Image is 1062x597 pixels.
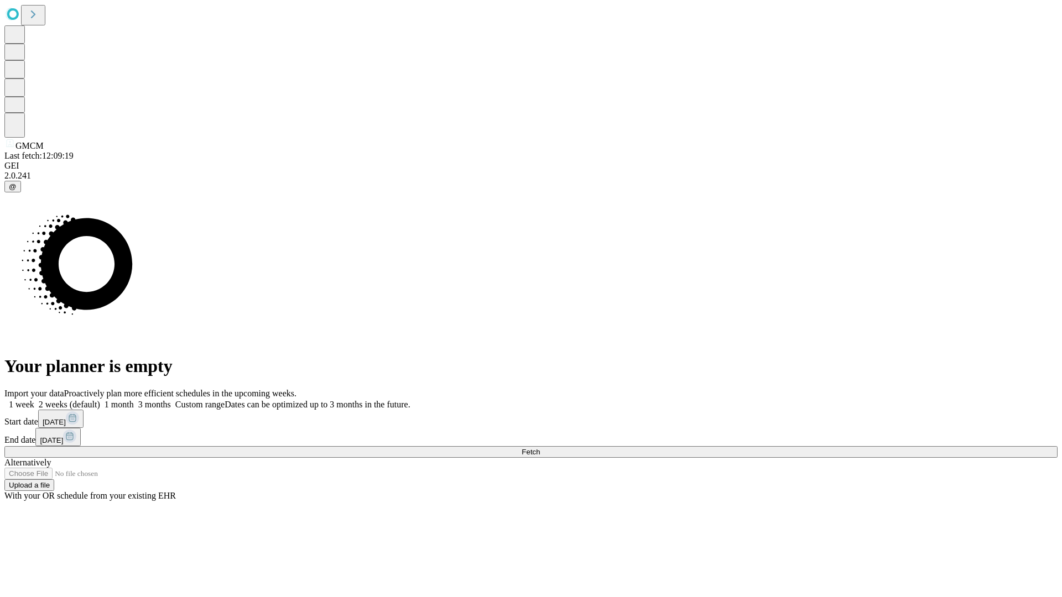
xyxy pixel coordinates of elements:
[4,410,1058,428] div: Start date
[4,151,74,160] span: Last fetch: 12:09:19
[175,400,225,409] span: Custom range
[4,161,1058,171] div: GEI
[4,389,64,398] span: Import your data
[40,436,63,444] span: [DATE]
[225,400,410,409] span: Dates can be optimized up to 3 months in the future.
[15,141,44,150] span: GMCM
[4,491,176,500] span: With your OR schedule from your existing EHR
[39,400,100,409] span: 2 weeks (default)
[4,446,1058,458] button: Fetch
[138,400,171,409] span: 3 months
[9,182,17,191] span: @
[522,448,540,456] span: Fetch
[38,410,84,428] button: [DATE]
[4,428,1058,446] div: End date
[43,418,66,426] span: [DATE]
[4,479,54,491] button: Upload a file
[4,171,1058,181] div: 2.0.241
[4,356,1058,376] h1: Your planner is empty
[4,181,21,192] button: @
[64,389,296,398] span: Proactively plan more efficient schedules in the upcoming weeks.
[9,400,34,409] span: 1 week
[105,400,134,409] span: 1 month
[35,428,81,446] button: [DATE]
[4,458,51,467] span: Alternatively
